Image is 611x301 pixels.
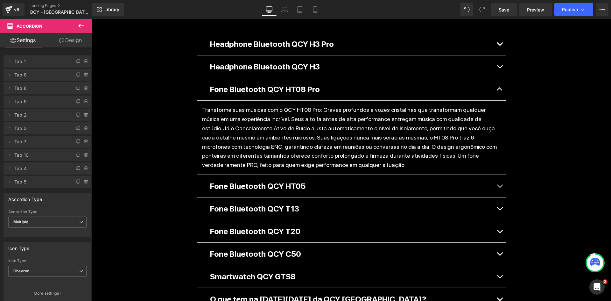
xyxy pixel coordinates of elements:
b: Multiple [13,219,28,224]
p: Fone Bluetooth QCY T20 [118,206,401,219]
span: Publish [562,7,578,12]
div: v6 [13,5,21,14]
a: Design [47,33,94,47]
b: Chevron [13,269,29,273]
span: Tab 4 [14,162,68,175]
span: Accordion [17,24,42,29]
p: Fone Bluetooth QCY C50 [118,228,401,241]
a: Landing Pages [30,3,103,8]
div: Icon Type [8,242,30,251]
span: QCY - [GEOGRAPHIC_DATA]™ | A MAIOR [DATE][DATE] DA HISTÓRIA [30,10,91,15]
a: Tablet [292,3,307,16]
span: Tab 6 [14,82,68,94]
p: More settings [34,290,59,296]
span: Library [104,7,119,12]
span: Tab 3 [14,122,68,134]
a: New Library [92,3,124,16]
button: More settings [4,286,91,301]
span: Tab 9 [14,96,68,108]
button: Redo [476,3,488,16]
div: Accordion Type [8,210,87,214]
span: Save [499,6,509,13]
a: Preview [519,3,552,16]
button: Publish [554,3,593,16]
a: v6 [3,3,25,16]
p: Headphone Bluetooth QCY H3 Pro [118,18,401,31]
div: Accordion Type [8,193,42,202]
span: Tab 8 [14,69,68,81]
iframe: Intercom live chat [589,279,605,295]
button: Undo [460,3,473,16]
span: Tab 5 [14,176,68,188]
p: Fone Bluetooth QCY HT05 [118,161,401,173]
span: Tab 1 [14,55,68,68]
span: Tab 2 [14,109,68,121]
span: Tab 10 [14,149,68,161]
span: Tab 7 [14,136,68,148]
span: Preview [527,6,544,13]
button: More [596,3,608,16]
p: Smartwatch QCY GTS8 [118,251,401,264]
p: Headphone Bluetooth QCY H3 [118,41,401,54]
p: O que tem na [DATE][DATE] da QCY [GEOGRAPHIC_DATA]? [118,274,401,286]
a: Mobile [307,3,323,16]
span: 2 [602,279,607,284]
p: Fone Bluetooth QCY HT08 Pro [118,64,401,76]
p: Fone Bluetooth QCY T13 [118,183,401,196]
p: Transforme suas músicas com o QCY HT08 Pro: Graves profundos e vozes cristalinas que transformam ... [110,86,409,151]
a: Laptop [277,3,292,16]
a: Desktop [262,3,277,16]
div: Icon Type [8,259,87,263]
